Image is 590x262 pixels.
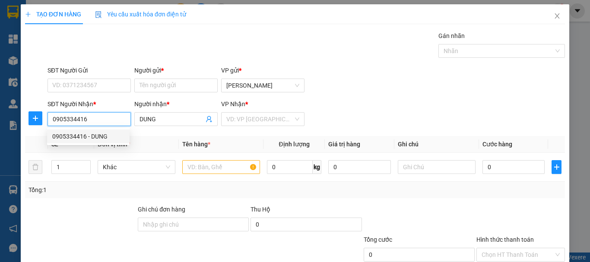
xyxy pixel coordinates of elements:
[29,185,228,195] div: Tổng: 1
[48,66,131,75] div: SĐT Người Gửi
[103,161,170,174] span: Khác
[482,141,512,148] span: Cước hàng
[182,141,210,148] span: Tên hàng
[552,160,561,174] button: plus
[279,141,309,148] span: Định lượng
[52,132,124,141] div: 0905334416 - DUNG
[95,11,186,18] span: Yêu cầu xuất hóa đơn điện tử
[221,66,305,75] div: VP gửi
[313,160,321,174] span: kg
[138,218,249,231] input: Ghi chú đơn hàng
[48,99,131,109] div: SĐT Người Nhận
[29,160,42,174] button: delete
[226,79,299,92] span: Phạm Ngũ Lão
[134,99,218,109] div: Người nhận
[138,206,185,213] label: Ghi chú đơn hàng
[394,136,479,153] th: Ghi chú
[25,11,81,18] span: TẠO ĐƠN HÀNG
[328,141,360,148] span: Giá trị hàng
[47,129,130,143] div: 0905334416 - DUNG
[182,160,260,174] input: VD: Bàn, Ghế
[398,160,476,174] input: Ghi Chú
[251,206,270,213] span: Thu Hộ
[328,160,390,174] input: 0
[552,164,561,170] span: plus
[438,32,465,39] label: Gán nhãn
[134,66,218,75] div: Người gửi
[29,111,42,125] button: plus
[206,116,213,123] span: user-add
[95,11,102,18] img: icon
[476,236,534,243] label: Hình thức thanh toán
[25,11,31,17] span: plus
[545,4,569,28] button: Close
[554,13,561,19] span: close
[221,101,245,107] span: VP Nhận
[364,236,392,243] span: Tổng cước
[29,115,42,122] span: plus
